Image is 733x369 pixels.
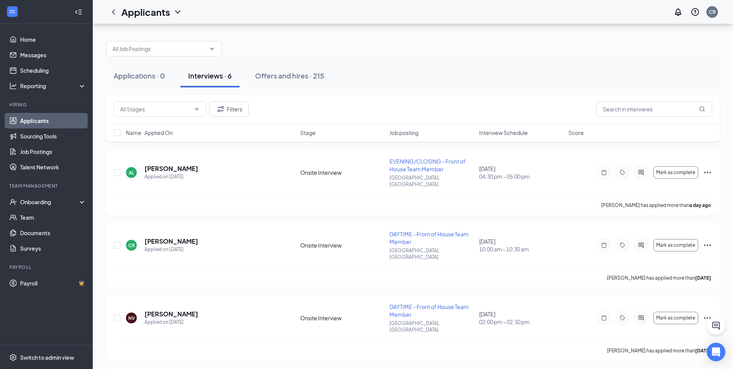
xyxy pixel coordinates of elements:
[479,129,528,137] span: Interview Schedule
[636,169,646,176] svg: ActiveChat
[656,243,695,248] span: Mark as complete
[145,246,198,253] div: Applied on [DATE]
[20,354,74,361] div: Switch to admin view
[145,164,198,173] h5: [PERSON_NAME]
[145,237,198,246] h5: [PERSON_NAME]
[126,129,173,137] span: Name · Applied On
[479,318,564,326] span: 02:00 pm - 02:30 pm
[656,170,695,175] span: Mark as complete
[145,310,198,318] h5: [PERSON_NAME]
[9,101,85,108] div: Hiring
[707,316,725,335] button: ChatActive
[653,312,698,324] button: Mark as complete
[695,275,711,281] b: [DATE]
[689,202,711,208] b: a day ago
[216,104,225,114] svg: Filter
[300,129,316,137] span: Stage
[607,347,712,354] p: [PERSON_NAME] has applied more than .
[653,239,698,251] button: Mark as complete
[618,169,627,176] svg: Tag
[711,321,721,330] svg: ChatActive
[479,237,564,253] div: [DATE]
[255,71,324,80] div: Offers and hires · 215
[9,82,17,90] svg: Analysis
[109,7,118,17] svg: ChevronLeft
[20,210,86,225] a: Team
[145,173,198,181] div: Applied on [DATE]
[695,348,711,354] b: [DATE]
[690,7,700,17] svg: QuestionInfo
[601,202,712,208] p: [PERSON_NAME] has applied more than .
[9,8,16,15] svg: WorkstreamLogo
[607,275,712,281] p: [PERSON_NAME] has applied more than .
[599,169,609,176] svg: Note
[9,198,17,206] svg: UserCheck
[389,158,466,173] span: EVENING/CLOSING - Front of House Team Member
[300,314,385,322] div: Onsite Interview
[300,169,385,176] div: Onsite Interview
[300,241,385,249] div: Onsite Interview
[618,242,627,248] svg: Tag
[479,245,564,253] span: 10:00 am - 10:30 am
[9,264,85,270] div: Payroll
[75,8,82,16] svg: Collapse
[636,315,646,321] svg: ActiveChat
[389,247,474,260] p: [GEOGRAPHIC_DATA], [GEOGRAPHIC_DATA]
[20,63,86,78] a: Scheduling
[707,343,725,361] div: Open Intercom Messenger
[479,165,564,180] div: [DATE]
[20,113,86,128] a: Applicants
[20,32,86,47] a: Home
[703,168,712,177] svg: Ellipses
[9,183,85,189] div: Team Management
[145,318,198,326] div: Applied on [DATE]
[20,198,80,206] div: Onboarding
[703,241,712,250] svg: Ellipses
[568,129,584,137] span: Score
[194,106,200,112] svg: ChevronDown
[173,7,182,17] svg: ChevronDown
[703,313,712,323] svg: Ellipses
[128,315,135,321] div: NV
[20,275,86,291] a: PayrollCrown
[389,129,418,137] span: Job posting
[209,101,249,117] button: Filter Filters
[20,241,86,256] a: Surveys
[209,46,215,52] svg: ChevronDown
[20,159,86,175] a: Talent Network
[188,71,232,80] div: Interviews · 6
[636,242,646,248] svg: ActiveChat
[618,315,627,321] svg: Tag
[389,303,469,318] span: DAYTIME - Front of House Team Member
[673,7,683,17] svg: Notifications
[9,354,17,361] svg: Settings
[389,174,474,188] p: [GEOGRAPHIC_DATA], [GEOGRAPHIC_DATA]
[653,166,698,179] button: Mark as complete
[20,225,86,241] a: Documents
[20,144,86,159] a: Job Postings
[112,44,206,53] input: All Job Postings
[20,47,86,63] a: Messages
[389,231,469,245] span: DAYTIME - Front of House Team Member
[479,173,564,180] span: 04:30 pm - 05:00 pm
[599,315,609,321] svg: Note
[699,106,705,112] svg: MagnifyingGlass
[20,128,86,144] a: Sourcing Tools
[389,320,474,333] p: [GEOGRAPHIC_DATA], [GEOGRAPHIC_DATA]
[121,5,170,19] h1: Applicants
[20,82,87,90] div: Reporting
[709,9,716,15] div: CB
[128,242,135,249] div: CR
[479,310,564,326] div: [DATE]
[596,101,712,117] input: Search in interviews
[114,71,165,80] div: Applications · 0
[599,242,609,248] svg: Note
[656,315,695,321] span: Mark as complete
[129,169,134,176] div: AL
[120,105,190,113] input: All Stages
